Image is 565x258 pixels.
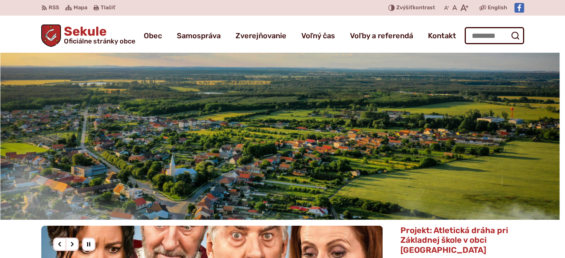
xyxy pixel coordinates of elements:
a: Samospráva [177,25,221,46]
div: Nasledujúci slajd [65,238,79,251]
a: Voľby a referendá [350,25,413,46]
img: Prejsť na Facebook stránku [514,3,524,13]
span: Zvýšiť [396,4,413,11]
div: Pozastaviť pohyb slajdera [82,238,95,251]
a: Logo Sekule, prejsť na domovskú stránku. [41,25,136,47]
span: Mapa [74,3,87,12]
a: Zverejňovanie [236,25,286,46]
a: Obec [144,25,162,46]
span: Projekt: Atletická dráha pri Základnej škole v obci [GEOGRAPHIC_DATA] [400,225,508,255]
a: English [486,3,509,12]
img: Prejsť na domovskú stránku [41,25,61,47]
span: English [488,3,507,12]
span: Tlačiť [101,5,115,11]
span: RSS [49,3,59,12]
span: kontrast [396,5,435,11]
span: Oficiálne stránky obce [64,38,135,45]
a: Kontakt [428,25,456,46]
a: Voľný čas [301,25,335,46]
div: Predošlý slajd [53,238,66,251]
h1: Sekule [61,25,135,45]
